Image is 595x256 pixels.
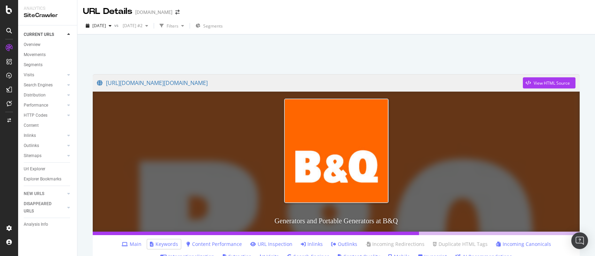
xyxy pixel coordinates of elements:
a: Inlinks [301,241,323,248]
div: Performance [24,102,48,109]
div: Inlinks [24,132,36,139]
a: Content Performance [186,241,242,248]
div: [DOMAIN_NAME] [135,9,173,16]
div: Sitemaps [24,152,41,160]
a: Analysis Info [24,221,72,228]
button: [DATE] #2 [120,20,151,31]
h3: Generators and Portable Generators at B&Q [93,210,580,232]
button: Filters [157,20,187,31]
a: Duplicate HTML Tags [433,241,488,248]
div: Url Explorer [24,165,45,173]
a: NEW URLS [24,190,65,197]
a: DISAPPEARED URLS [24,200,65,215]
div: CURRENT URLS [24,31,54,38]
span: vs [114,22,120,28]
a: Explorer Bookmarks [24,176,72,183]
div: URL Details [83,6,132,17]
div: NEW URLS [24,190,44,197]
div: Movements [24,51,46,59]
div: Visits [24,71,34,79]
a: CURRENT URLS [24,31,65,38]
div: Analytics [24,6,71,11]
div: Segments [24,61,43,69]
div: SiteCrawler [24,11,71,20]
div: View HTML Source [534,80,570,86]
a: Outlinks [24,142,65,149]
a: Search Engines [24,82,65,89]
div: Content [24,122,39,129]
button: [DATE] [83,20,114,31]
a: Performance [24,102,65,109]
a: [URL][DOMAIN_NAME][DOMAIN_NAME] [97,74,523,92]
div: Filters [167,23,178,29]
span: Segments [203,23,223,29]
div: Outlinks [24,142,39,149]
span: 2025 Oct. 6th [92,23,106,29]
a: Content [24,122,72,129]
a: Url Explorer [24,165,72,173]
div: DISAPPEARED URLS [24,200,59,215]
a: Distribution [24,92,65,99]
span: 2025 Sep. 15th #2 [120,23,143,29]
a: Movements [24,51,72,59]
div: Open Intercom Messenger [571,232,588,249]
div: HTTP Codes [24,112,47,119]
div: Overview [24,41,40,48]
div: Search Engines [24,82,53,89]
a: Incoming Canonicals [496,241,551,248]
a: Keywords [150,241,178,248]
div: Explorer Bookmarks [24,176,61,183]
button: View HTML Source [523,77,575,88]
a: Main [122,241,142,248]
a: Visits [24,71,65,79]
div: arrow-right-arrow-left [175,10,180,15]
a: URL Inspection [250,241,292,248]
a: Incoming Redirections [366,241,425,248]
a: HTTP Codes [24,112,65,119]
a: Overview [24,41,72,48]
a: Outlinks [331,241,357,248]
button: Segments [193,20,226,31]
div: Analysis Info [24,221,48,228]
a: Sitemaps [24,152,65,160]
a: Inlinks [24,132,65,139]
div: Distribution [24,92,46,99]
img: Generators and Portable Generators at B&Q [284,99,389,203]
a: Segments [24,61,72,69]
